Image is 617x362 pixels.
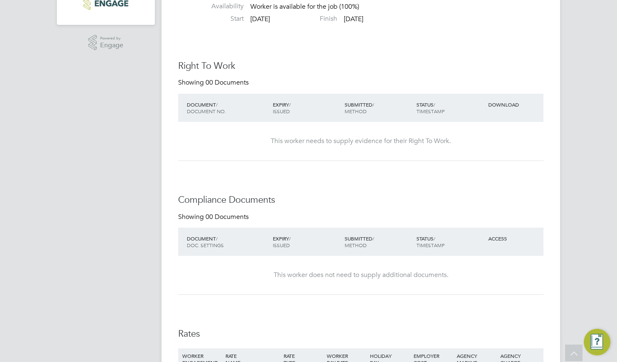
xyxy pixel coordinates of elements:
[216,101,218,108] span: /
[273,108,290,114] span: ISSUED
[250,2,359,11] span: Worker is available for the job (100%)
[178,15,244,23] label: Start
[272,15,337,23] label: Finish
[345,242,367,248] span: METHOD
[433,101,435,108] span: /
[185,231,271,253] div: DOCUMENT
[187,242,224,248] span: DOC. SETTINGS
[486,231,544,246] div: ACCESS
[185,97,271,119] div: DOCUMENT
[206,213,249,221] span: 00 Documents
[345,108,367,114] span: METHOD
[178,78,250,87] div: Showing
[186,137,535,146] div: This worker needs to supply evidence for their Right To Work.
[250,15,270,23] span: [DATE]
[343,97,414,119] div: SUBMITTED
[372,101,374,108] span: /
[414,97,486,119] div: STATUS
[486,97,544,112] div: DOWNLOAD
[372,235,374,242] span: /
[416,108,445,114] span: TIMESTAMP
[186,271,535,279] div: This worker does not need to supply additional documents.
[178,60,544,72] h3: Right To Work
[584,329,610,355] button: Engage Resource Center
[88,35,124,51] a: Powered byEngage
[343,231,414,253] div: SUBMITTED
[178,213,250,221] div: Showing
[273,242,290,248] span: ISSUED
[100,35,123,42] span: Powered by
[206,78,249,87] span: 00 Documents
[416,242,445,248] span: TIMESTAMP
[178,194,544,206] h3: Compliance Documents
[216,235,218,242] span: /
[414,231,486,253] div: STATUS
[187,108,226,114] span: DOCUMENT NO.
[344,15,363,23] span: [DATE]
[271,97,343,119] div: EXPIRY
[289,101,291,108] span: /
[271,231,343,253] div: EXPIRY
[100,42,123,49] span: Engage
[289,235,291,242] span: /
[178,2,244,11] label: Availability
[178,328,544,340] h3: Rates
[433,235,435,242] span: /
